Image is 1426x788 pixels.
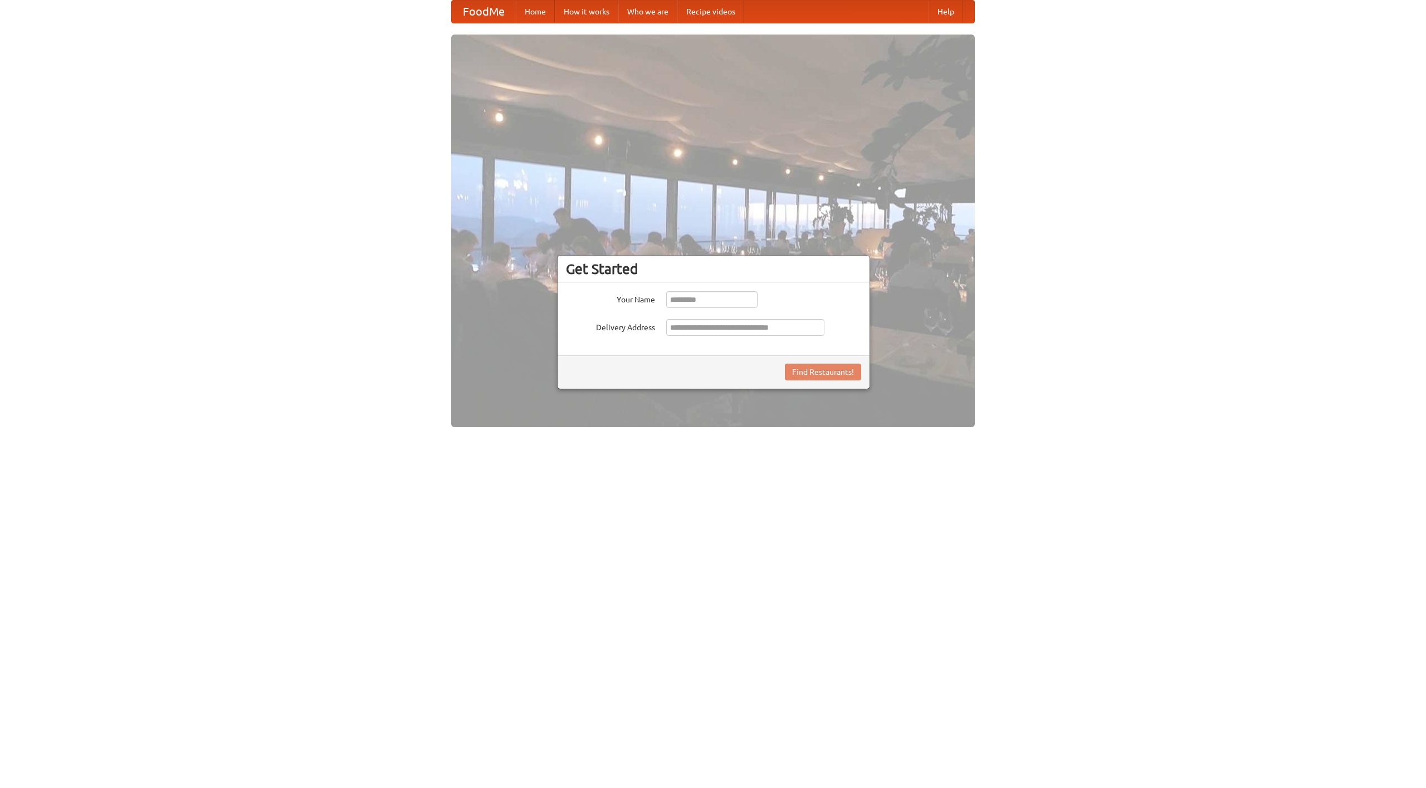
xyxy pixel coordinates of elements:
a: How it works [555,1,618,23]
a: Recipe videos [677,1,744,23]
button: Find Restaurants! [785,364,861,380]
label: Delivery Address [566,319,655,333]
a: FoodMe [452,1,516,23]
h3: Get Started [566,261,861,277]
a: Home [516,1,555,23]
label: Your Name [566,291,655,305]
a: Who we are [618,1,677,23]
a: Help [929,1,963,23]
